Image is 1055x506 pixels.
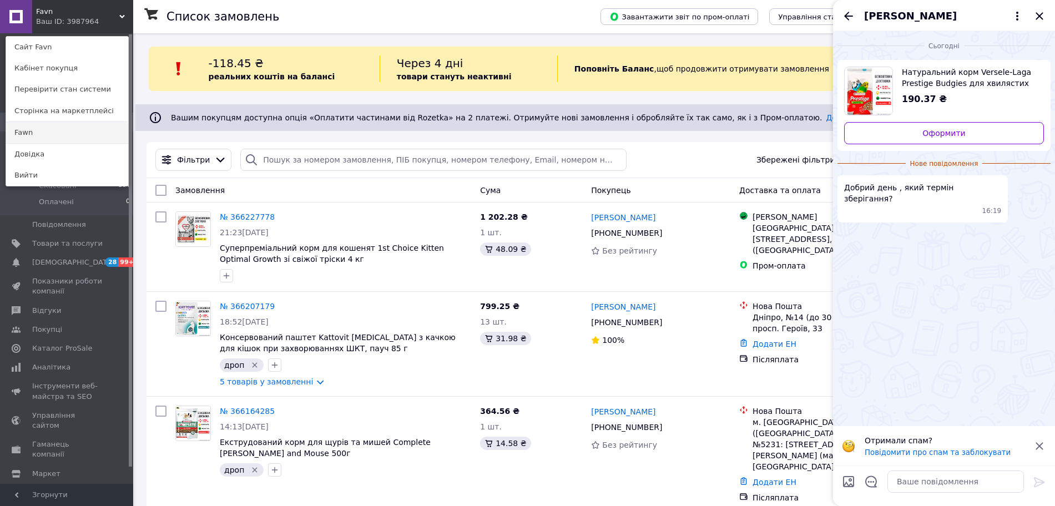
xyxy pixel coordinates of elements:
[6,144,128,165] a: Довідка
[6,165,128,186] a: Вийти
[753,492,908,503] div: Післяплата
[589,315,664,330] div: [PHONE_NUMBER]
[769,8,872,25] button: Управління статусами
[397,57,463,70] span: Через 4 дні
[753,340,796,348] a: Додати ЕН
[865,448,1011,457] button: Повідомити про спам та заблокувати
[753,354,908,365] div: Післяплата
[209,72,335,81] b: реальних коштів на балансі
[753,406,908,417] div: Нова Пошта
[842,439,855,453] img: :face_with_monocle:
[220,377,313,386] a: 5 товарів у замовленні
[32,439,103,459] span: Гаманець компанії
[609,12,749,22] span: Завантажити звіт по пром-оплаті
[220,407,275,416] a: № 366164285
[175,186,225,195] span: Замовлення
[600,8,758,25] button: Завантажити звіт по пром-оплаті
[32,343,92,353] span: Каталог ProSale
[844,122,1044,144] a: Оформити
[175,406,211,441] a: Фото товару
[32,381,103,401] span: Інструменти веб-майстра та SEO
[837,40,1051,51] div: 12.10.2025
[902,94,947,104] span: 190.37 ₴
[480,437,531,450] div: 14.58 ₴
[32,220,86,230] span: Повідомлення
[220,422,269,431] span: 14:13[DATE]
[176,406,210,441] img: Фото товару
[224,465,244,474] span: дроп
[220,438,431,458] a: Екструдований корм для щурів та мишей Complete [PERSON_NAME] and Mouse 500г
[591,186,630,195] span: Покупець
[176,212,210,246] img: Фото товару
[6,79,128,100] a: Перевірити стан системи
[480,212,528,221] span: 1 202.28 ₴
[32,469,60,479] span: Маркет
[6,100,128,122] a: Сторінка на маркетплейсі
[166,10,279,23] h1: Список замовлень
[32,257,114,267] span: [DEMOGRAPHIC_DATA]
[480,422,502,431] span: 1 шт.
[864,9,1024,23] button: [PERSON_NAME]
[591,212,655,223] a: [PERSON_NAME]
[906,159,983,169] span: Нове повідомлення
[220,317,269,326] span: 18:52[DATE]
[175,211,211,247] a: Фото товару
[591,406,655,417] a: [PERSON_NAME]
[756,154,837,165] span: Збережені фільтри:
[924,42,964,51] span: Сьогодні
[6,122,128,143] a: Fawn
[480,186,501,195] span: Cума
[480,317,507,326] span: 13 шт.
[844,67,1044,115] a: Переглянути товар
[250,465,259,474] svg: Видалити мітку
[845,67,892,115] img: 6490518753_w640_h640_naturalnyj-korm-versele-laga.jpg
[480,302,519,311] span: 799.25 ₴
[753,222,908,256] div: [GEOGRAPHIC_DATA], [STREET_ADDRESS], ([GEOGRAPHIC_DATA], Авангард)
[864,9,957,23] span: [PERSON_NAME]
[480,332,531,345] div: 31.98 ₴
[753,478,796,487] a: Додати ЕН
[175,301,211,336] a: Фото товару
[220,302,275,311] a: № 366207179
[220,244,444,264] a: Суперпреміальний корм для кошенят 1st Choice Kitten Optimal Growth зі свіжої тріски 4 кг
[739,186,821,195] span: Доставка та оплата
[32,362,70,372] span: Аналітика
[602,441,657,449] span: Без рейтингу
[902,67,1035,89] span: Натуральний корм Versele-Laga Prestige Вudgies для хвилястих папуг, 1 КГ
[250,361,259,370] svg: Видалити мітку
[602,246,657,255] span: Без рейтингу
[6,58,128,79] a: Кабінет покупця
[865,435,1026,446] p: Отримали спам?
[126,197,130,207] span: 0
[36,17,83,27] div: Ваш ID: 3987964
[170,60,187,77] img: :exclamation:
[844,182,1001,204] span: Добрий день , який термін зберігання?
[574,64,654,73] b: Поповніть Баланс
[39,197,74,207] span: Оплачені
[753,211,908,222] div: [PERSON_NAME]
[177,154,210,165] span: Фільтри
[842,9,855,23] button: Назад
[171,113,875,122] span: Вашим покупцям доступна опція «Оплатити частинами від Rozetka» на 2 платежі. Отримуйте нові замов...
[864,474,879,489] button: Відкрити шаблони відповідей
[209,57,264,70] span: -118.45 ₴
[589,225,664,241] div: [PHONE_NUMBER]
[480,228,502,237] span: 1 шт.
[32,276,103,296] span: Показники роботи компанії
[176,301,210,336] img: Фото товару
[557,55,902,82] div: , щоб продовжити отримувати замовлення
[220,333,456,353] span: Консервований паштет Kattovit [MEDICAL_DATA] з качкою для кішок при захворюваннях ШКТ, пауч 85 г
[753,301,908,312] div: Нова Пошта
[240,149,627,171] input: Пошук за номером замовлення, ПІБ покупця, номером телефону, Email, номером накладної
[224,361,244,370] span: дроп
[397,72,512,81] b: товари стануть неактивні
[6,37,128,58] a: Сайт Favn
[480,242,531,256] div: 48.09 ₴
[220,228,269,237] span: 21:23[DATE]
[753,417,908,472] div: м. [GEOGRAPHIC_DATA] ([GEOGRAPHIC_DATA].), Поштомат №5231: [STREET_ADDRESS][PERSON_NAME] (маг. [G...
[220,212,275,221] a: № 366227778
[105,257,118,267] span: 28
[36,7,119,17] span: Favn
